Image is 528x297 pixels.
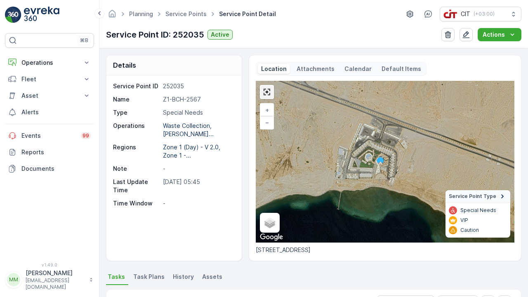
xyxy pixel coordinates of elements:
a: Exit Fullscreen [261,86,273,98]
p: Events [21,132,76,140]
span: Task Plans [133,273,165,281]
a: Zoom Out [261,116,273,129]
p: [PERSON_NAME] [26,269,85,277]
p: ( +03:00 ) [474,11,495,17]
a: Alerts [5,104,94,120]
span: History [173,273,194,281]
span: Service Point Detail [217,10,278,18]
img: cit-logo_pOk6rL0.png [443,9,457,19]
p: Service Point ID [113,82,160,90]
p: Default Items [382,65,421,73]
p: Type [113,108,160,117]
p: Time Window [113,199,160,207]
p: Note [113,165,160,173]
p: ⌘B [80,37,88,44]
p: Active [211,31,229,39]
a: Planning [129,10,153,17]
p: CIT [461,10,470,18]
p: Calendar [344,65,372,73]
p: Location [261,65,287,73]
a: Events99 [5,127,94,144]
p: Reports [21,148,91,156]
span: + [265,106,269,113]
p: Attachments [297,65,335,73]
p: Special Needs [460,207,496,214]
p: 252035 [163,82,233,90]
p: Service Point ID: 252035 [106,28,204,41]
img: logo [5,7,21,23]
button: Asset [5,87,94,104]
p: Caution [460,227,479,233]
p: Regions [113,143,160,160]
p: - [163,165,233,173]
button: Operations [5,54,94,71]
p: Alerts [21,108,91,116]
p: - [163,199,233,207]
p: Zone 1 (Day) - V 2.0, Zone 1 -... [163,144,220,159]
span: Service Point Type [449,193,496,200]
p: Details [113,60,136,70]
button: MM[PERSON_NAME][EMAIL_ADDRESS][DOMAIN_NAME] [5,269,94,290]
p: Actions [483,31,505,39]
div: MM [7,273,20,286]
a: Service Points [165,10,207,17]
a: Zoom In [261,104,273,116]
p: Documents [21,165,91,173]
p: Asset [21,92,78,100]
p: VIP [460,217,468,224]
a: Open this area in Google Maps (opens a new window) [258,232,285,243]
p: Name [113,95,160,104]
p: 99 [82,132,89,139]
p: [EMAIL_ADDRESS][DOMAIN_NAME] [26,277,85,290]
button: Fleet [5,71,94,87]
p: Fleet [21,75,78,83]
img: logo_light-DOdMpM7g.png [24,7,59,23]
a: Layers [261,214,279,232]
button: CIT(+03:00) [440,7,521,21]
p: Last Update Time [113,178,160,194]
summary: Service Point Type [445,190,510,203]
span: Assets [202,273,222,281]
p: Waste Collection, [PERSON_NAME]... [163,122,214,137]
span: v 1.49.0 [5,262,94,267]
p: [DATE] 05:45 [163,178,233,194]
p: Z1-BCH-2567 [163,95,233,104]
span: Tasks [108,273,125,281]
span: − [265,119,269,126]
button: Actions [478,28,521,41]
p: Operations [113,122,160,138]
p: [STREET_ADDRESS] [256,246,514,254]
p: Special Needs [163,108,233,117]
p: Operations [21,59,78,67]
a: Reports [5,144,94,160]
a: Homepage [108,12,117,19]
button: Active [207,30,233,40]
a: Documents [5,160,94,177]
img: Google [258,232,285,243]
